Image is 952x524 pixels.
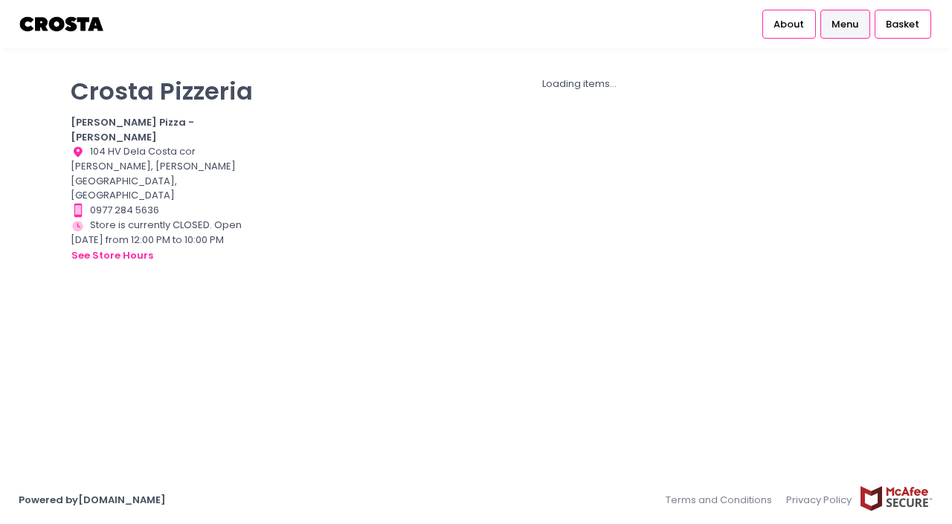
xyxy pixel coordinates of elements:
[832,17,858,32] span: Menu
[762,10,816,38] a: About
[71,218,260,263] div: Store is currently CLOSED. Open [DATE] from 12:00 PM to 10:00 PM
[886,17,919,32] span: Basket
[71,203,260,218] div: 0977 284 5636
[859,485,933,511] img: mcafee-secure
[19,493,166,507] a: Powered by[DOMAIN_NAME]
[71,77,260,106] p: Crosta Pizzeria
[820,10,870,38] a: Menu
[278,77,881,91] div: Loading items...
[773,17,804,32] span: About
[19,11,106,37] img: logo
[666,485,779,514] a: Terms and Conditions
[71,144,260,203] div: 104 HV Dela Costa cor [PERSON_NAME], [PERSON_NAME][GEOGRAPHIC_DATA], [GEOGRAPHIC_DATA]
[71,248,154,264] button: see store hours
[71,115,194,144] b: [PERSON_NAME] Pizza - [PERSON_NAME]
[779,485,860,514] a: Privacy Policy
